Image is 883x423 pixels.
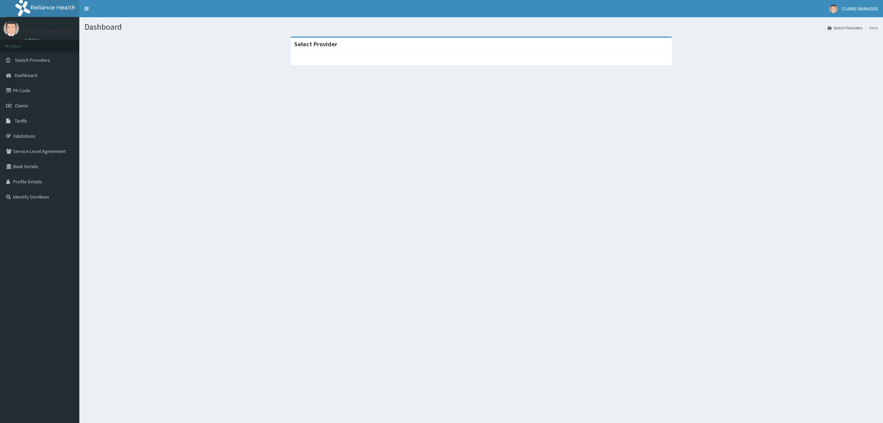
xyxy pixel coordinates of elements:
img: User Image [3,21,19,36]
a: Online [24,38,41,42]
strong: Select Provider [294,40,337,48]
img: User Image [829,4,838,13]
span: Switch Providers [15,57,50,63]
li: Here [863,25,878,31]
h1: Dashboard [85,22,878,31]
p: CLAIMS MANAGER [24,28,70,34]
a: Switch Providers [827,25,862,31]
span: Tariffs [15,118,27,124]
span: Dashboard [15,72,37,78]
span: CLAIMS MANAGER [842,6,878,12]
span: Claims [15,103,28,109]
